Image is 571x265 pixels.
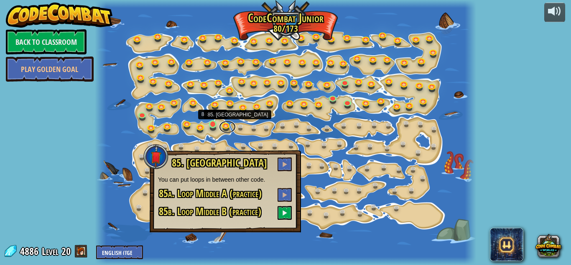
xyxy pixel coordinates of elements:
[159,186,262,201] span: 85a. Loop Middle A (practice)
[6,57,94,82] a: Play Golden Goal
[544,3,565,22] button: Adjust volume
[172,156,267,170] span: 85. [GEOGRAPHIC_DATA]
[278,157,292,171] button: Play
[159,204,261,219] span: 85b. Loop Middle B (practice)
[6,29,87,54] a: Back to Classroom
[278,188,292,202] button: Play
[158,175,293,184] p: You can put loops in between other code.
[278,206,292,220] button: Play
[42,244,59,258] span: Level
[61,244,71,258] span: 20
[20,244,41,258] span: 4886
[6,3,113,28] img: CodeCombat - Learn how to code by playing a game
